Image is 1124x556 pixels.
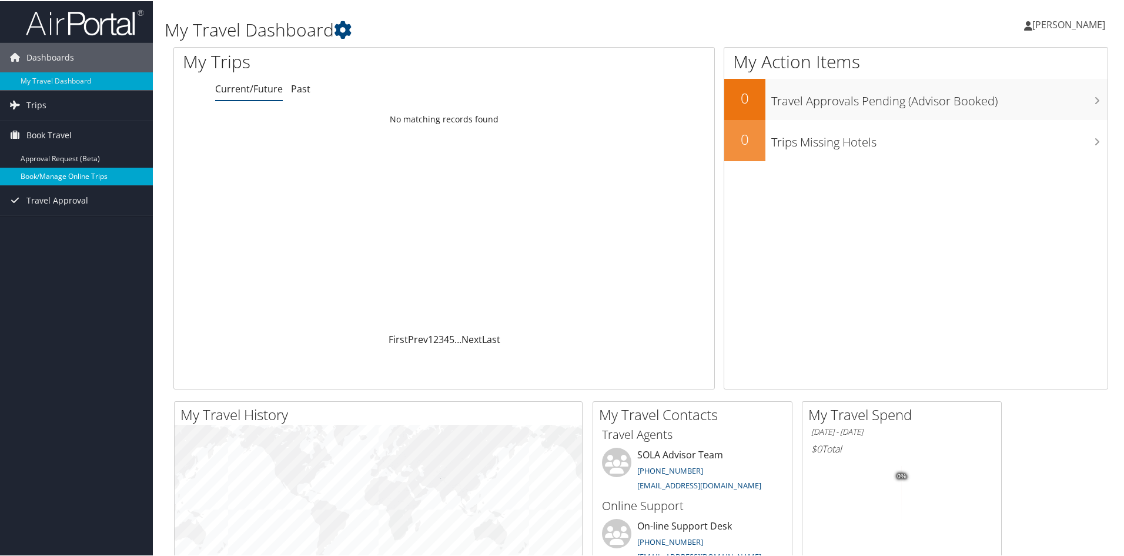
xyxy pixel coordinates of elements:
span: [PERSON_NAME] [1032,17,1105,30]
h1: My Trips [183,48,480,73]
a: Next [461,332,482,345]
span: Trips [26,89,46,119]
h3: Travel Approvals Pending (Advisor Booked) [771,86,1108,108]
span: $0 [811,441,822,454]
span: Dashboards [26,42,74,71]
span: Book Travel [26,119,72,149]
h2: My Travel Contacts [599,404,792,424]
a: Last [482,332,500,345]
a: Prev [408,332,428,345]
h1: My Travel Dashboard [165,16,799,41]
h2: 0 [724,128,765,148]
h3: Online Support [602,497,783,513]
a: 3 [439,332,444,345]
h6: [DATE] - [DATE] [811,425,992,437]
tspan: 0% [897,472,906,479]
a: [PHONE_NUMBER] [637,535,703,546]
a: Past [291,81,310,94]
h1: My Action Items [724,48,1108,73]
a: 2 [433,332,439,345]
a: 5 [449,332,454,345]
a: 1 [428,332,433,345]
a: 4 [444,332,449,345]
a: 0Travel Approvals Pending (Advisor Booked) [724,78,1108,119]
h2: My Travel Spend [808,404,1001,424]
span: … [454,332,461,345]
a: [PERSON_NAME] [1024,6,1117,41]
h2: 0 [724,87,765,107]
h3: Travel Agents [602,425,783,442]
li: SOLA Advisor Team [596,447,789,495]
a: First [389,332,408,345]
a: Current/Future [215,81,283,94]
h3: Trips Missing Hotels [771,127,1108,149]
h6: Total [811,441,992,454]
span: Travel Approval [26,185,88,214]
a: [EMAIL_ADDRESS][DOMAIN_NAME] [637,479,761,490]
td: No matching records found [174,108,714,129]
h2: My Travel History [180,404,582,424]
a: [PHONE_NUMBER] [637,464,703,475]
img: airportal-logo.png [26,8,143,35]
a: 0Trips Missing Hotels [724,119,1108,160]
